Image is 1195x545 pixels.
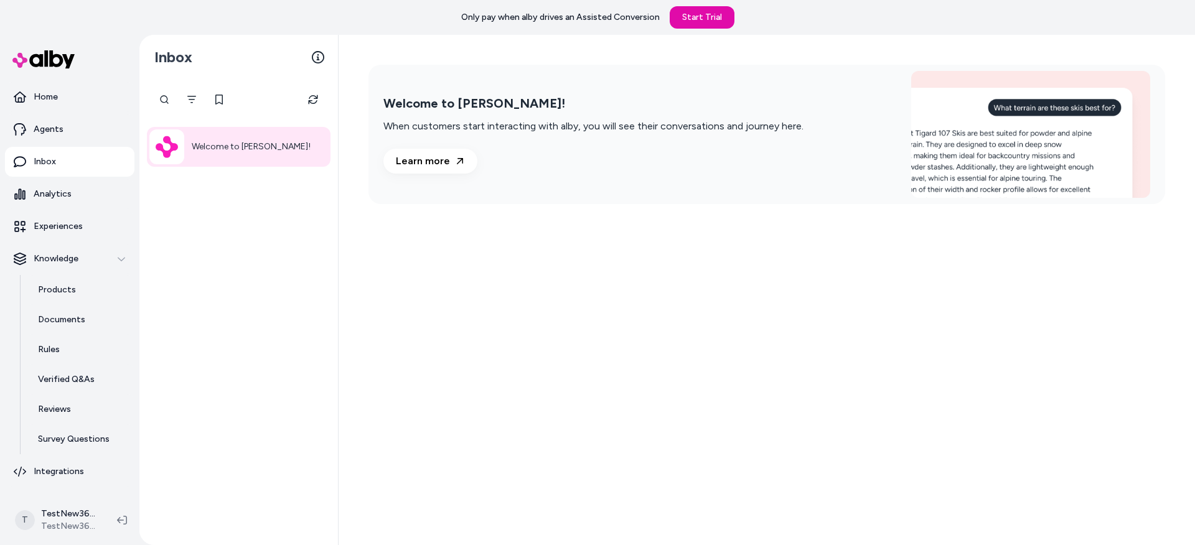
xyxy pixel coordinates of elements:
[26,365,134,394] a: Verified Q&As
[12,50,75,68] img: alby Logo
[26,394,134,424] a: Reviews
[41,520,97,533] span: TestNew3654
[34,156,56,168] p: Inbox
[301,87,326,112] button: Refresh
[461,11,660,24] p: Only pay when alby drives an Assisted Conversion
[34,91,58,103] p: Home
[34,465,84,478] p: Integrations
[15,510,35,530] span: T
[5,82,134,112] a: Home
[7,500,107,540] button: TTestNew3654 ShopifyTestNew3654
[38,284,76,296] p: Products
[26,275,134,305] a: Products
[154,48,192,67] h2: Inbox
[34,188,72,200] p: Analytics
[34,123,63,136] p: Agents
[41,508,97,520] p: TestNew3654 Shopify
[156,136,178,159] img: Alby
[383,119,804,134] p: When customers start interacting with alby, you will see their conversations and journey here.
[5,114,134,144] a: Agents
[26,305,134,335] a: Documents
[5,457,134,487] a: Integrations
[911,71,1150,198] img: Welcome to alby!
[383,149,477,174] a: Learn more
[38,373,95,386] p: Verified Q&As
[179,87,204,112] button: Filter
[38,343,60,356] p: Rules
[670,6,734,29] a: Start Trial
[192,139,311,154] p: Welcome to [PERSON_NAME]!
[5,212,134,241] a: Experiences
[5,147,134,177] a: Inbox
[38,403,71,416] p: Reviews
[383,96,804,111] h2: Welcome to [PERSON_NAME]!
[38,314,85,326] p: Documents
[5,179,134,209] a: Analytics
[5,244,134,274] button: Knowledge
[34,253,78,265] p: Knowledge
[26,335,134,365] a: Rules
[38,433,110,445] p: Survey Questions
[26,424,134,454] a: Survey Questions
[34,220,83,233] p: Experiences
